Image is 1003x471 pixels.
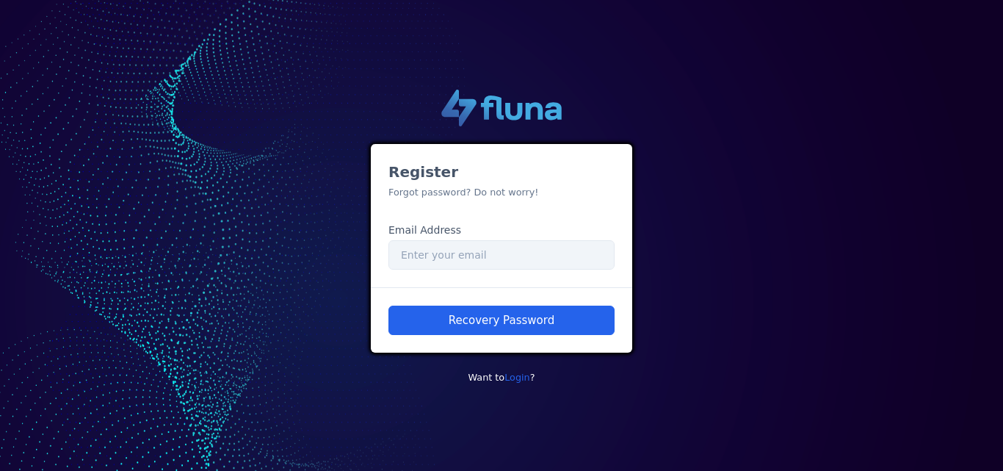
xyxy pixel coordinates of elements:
a: Login [504,372,530,383]
label: Email Address [388,223,461,238]
small: Forgot password? Do not worry! [388,187,539,198]
p: Want to ? [371,370,632,384]
button: Recovery Password [388,306,615,335]
h3: Register [388,162,615,182]
input: Enter your email [388,240,615,270]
